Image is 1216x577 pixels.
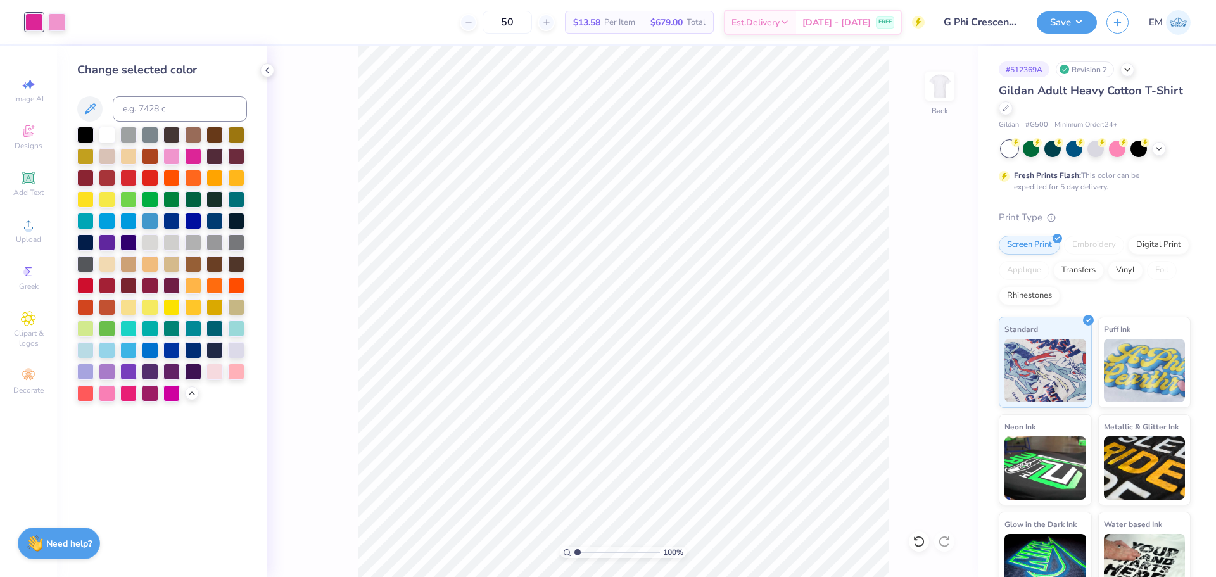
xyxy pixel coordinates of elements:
[934,10,1027,35] input: Untitled Design
[1108,261,1143,280] div: Vinyl
[113,96,247,122] input: e.g. 7428 c
[13,187,44,198] span: Add Text
[13,385,44,395] span: Decorate
[999,261,1049,280] div: Applique
[932,105,948,117] div: Back
[999,83,1183,98] span: Gildan Adult Heavy Cotton T-Shirt
[1014,170,1170,193] div: This color can be expedited for 5 day delivery.
[604,16,635,29] span: Per Item
[1004,436,1086,500] img: Neon Ink
[15,141,42,151] span: Designs
[1104,517,1162,531] span: Water based Ink
[77,61,247,79] div: Change selected color
[663,547,683,558] span: 100 %
[999,120,1019,130] span: Gildan
[1053,261,1104,280] div: Transfers
[1037,11,1097,34] button: Save
[1149,10,1191,35] a: EM
[1104,436,1186,500] img: Metallic & Glitter Ink
[1014,170,1081,181] strong: Fresh Prints Flash:
[802,16,871,29] span: [DATE] - [DATE]
[1004,517,1077,531] span: Glow in the Dark Ink
[16,234,41,244] span: Upload
[573,16,600,29] span: $13.58
[1104,339,1186,402] img: Puff Ink
[1147,261,1177,280] div: Foil
[731,16,780,29] span: Est. Delivery
[1056,61,1114,77] div: Revision 2
[1166,10,1191,35] img: Emily Mcclelland
[1104,322,1130,336] span: Puff Ink
[1004,339,1086,402] img: Standard
[999,61,1049,77] div: # 512369A
[6,328,51,348] span: Clipart & logos
[878,18,892,27] span: FREE
[1054,120,1118,130] span: Minimum Order: 24 +
[999,236,1060,255] div: Screen Print
[650,16,683,29] span: $679.00
[1004,420,1035,433] span: Neon Ink
[1104,420,1179,433] span: Metallic & Glitter Ink
[927,73,953,99] img: Back
[1025,120,1048,130] span: # G500
[46,538,92,550] strong: Need help?
[999,286,1060,305] div: Rhinestones
[1004,322,1038,336] span: Standard
[1128,236,1189,255] div: Digital Print
[14,94,44,104] span: Image AI
[19,281,39,291] span: Greek
[483,11,532,34] input: – –
[999,210,1191,225] div: Print Type
[1064,236,1124,255] div: Embroidery
[1149,15,1163,30] span: EM
[687,16,706,29] span: Total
